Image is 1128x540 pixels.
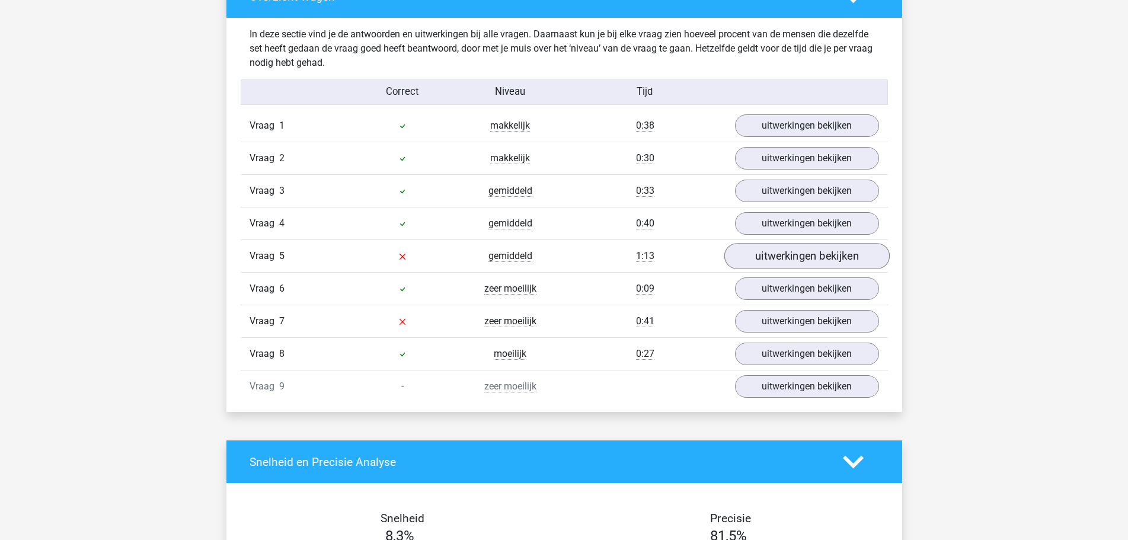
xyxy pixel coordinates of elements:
[250,455,825,469] h4: Snelheid en Precisie Analyse
[490,152,530,164] span: makkelijk
[735,212,879,235] a: uitwerkingen bekijken
[636,315,654,327] span: 0:41
[250,119,279,133] span: Vraag
[279,250,285,261] span: 5
[279,120,285,131] span: 1
[250,216,279,231] span: Vraag
[484,315,536,327] span: zeer moeilijk
[724,243,889,269] a: uitwerkingen bekijken
[490,120,530,132] span: makkelijk
[636,120,654,132] span: 0:38
[241,27,888,70] div: In deze sectie vind je de antwoorden en uitwerkingen bij alle vragen. Daarnaast kun je bij elke v...
[735,375,879,398] a: uitwerkingen bekijken
[636,283,654,295] span: 0:09
[494,348,526,360] span: moeilijk
[250,512,555,525] h4: Snelheid
[279,381,285,392] span: 9
[279,315,285,327] span: 7
[735,114,879,137] a: uitwerkingen bekijken
[279,218,285,229] span: 4
[279,152,285,164] span: 2
[578,512,884,525] h4: Precisie
[279,283,285,294] span: 6
[250,151,279,165] span: Vraag
[456,85,564,100] div: Niveau
[636,218,654,229] span: 0:40
[279,185,285,196] span: 3
[735,180,879,202] a: uitwerkingen bekijken
[250,379,279,394] span: Vraag
[636,152,654,164] span: 0:30
[488,250,532,262] span: gemiddeld
[250,347,279,361] span: Vraag
[488,185,532,197] span: gemiddeld
[349,379,456,394] div: -
[279,348,285,359] span: 8
[636,185,654,197] span: 0:33
[349,85,456,100] div: Correct
[488,218,532,229] span: gemiddeld
[484,283,536,295] span: zeer moeilijk
[250,282,279,296] span: Vraag
[735,277,879,300] a: uitwerkingen bekijken
[250,184,279,198] span: Vraag
[250,249,279,263] span: Vraag
[735,310,879,333] a: uitwerkingen bekijken
[735,147,879,170] a: uitwerkingen bekijken
[484,381,536,392] span: zeer moeilijk
[564,85,726,100] div: Tijd
[636,348,654,360] span: 0:27
[636,250,654,262] span: 1:13
[250,314,279,328] span: Vraag
[735,343,879,365] a: uitwerkingen bekijken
